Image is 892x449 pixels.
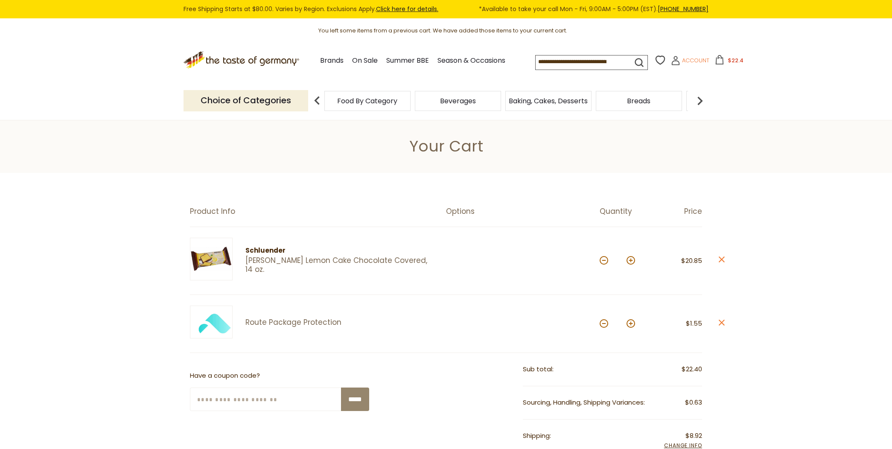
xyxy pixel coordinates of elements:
[682,56,709,64] span: Account
[446,207,600,216] div: Options
[627,98,650,104] a: Breads
[190,238,233,280] img: Schluender Lemon Cake Chocolate Covered
[523,431,551,440] span: Shipping:
[26,137,866,156] h1: Your Cart
[523,398,645,407] span: Sourcing, Handling, Shipping Variances:
[681,256,702,265] span: $20.85
[658,5,708,13] a: [PHONE_NUMBER]
[376,5,438,13] a: Click here for details.
[245,256,431,274] a: [PERSON_NAME] Lemon Cake Chocolate Covered, 14 oz.
[352,55,378,67] a: On Sale
[691,92,708,109] img: next arrow
[685,397,702,408] span: $0.63
[523,364,554,373] span: Sub total:
[728,56,743,64] span: $22.4
[682,364,702,375] span: $22.40
[509,98,588,104] a: Baking, Cakes, Desserts
[184,90,308,111] p: Choice of Categories
[479,4,708,14] span: *Available to take your call Mon - Fri, 9:00AM - 5:00PM (EST).
[685,431,702,441] span: $8.92
[671,56,709,68] a: Account
[440,98,476,104] a: Beverages
[320,55,344,67] a: Brands
[686,319,702,328] span: $1.55
[245,318,431,327] a: Route Package Protection
[190,306,233,338] img: Green Package Protection
[184,4,708,14] div: Free Shipping Starts at $80.00. Varies by Region. Exclusions Apply.
[651,207,702,216] div: Price
[386,55,429,67] a: Summer BBE
[190,207,446,216] div: Product Info
[337,98,397,104] a: Food By Category
[309,92,326,109] img: previous arrow
[245,245,431,256] div: Schluender
[711,55,747,68] button: $22.4
[190,370,369,381] p: Have a coupon code?
[600,207,651,216] div: Quantity
[437,55,505,67] a: Season & Occasions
